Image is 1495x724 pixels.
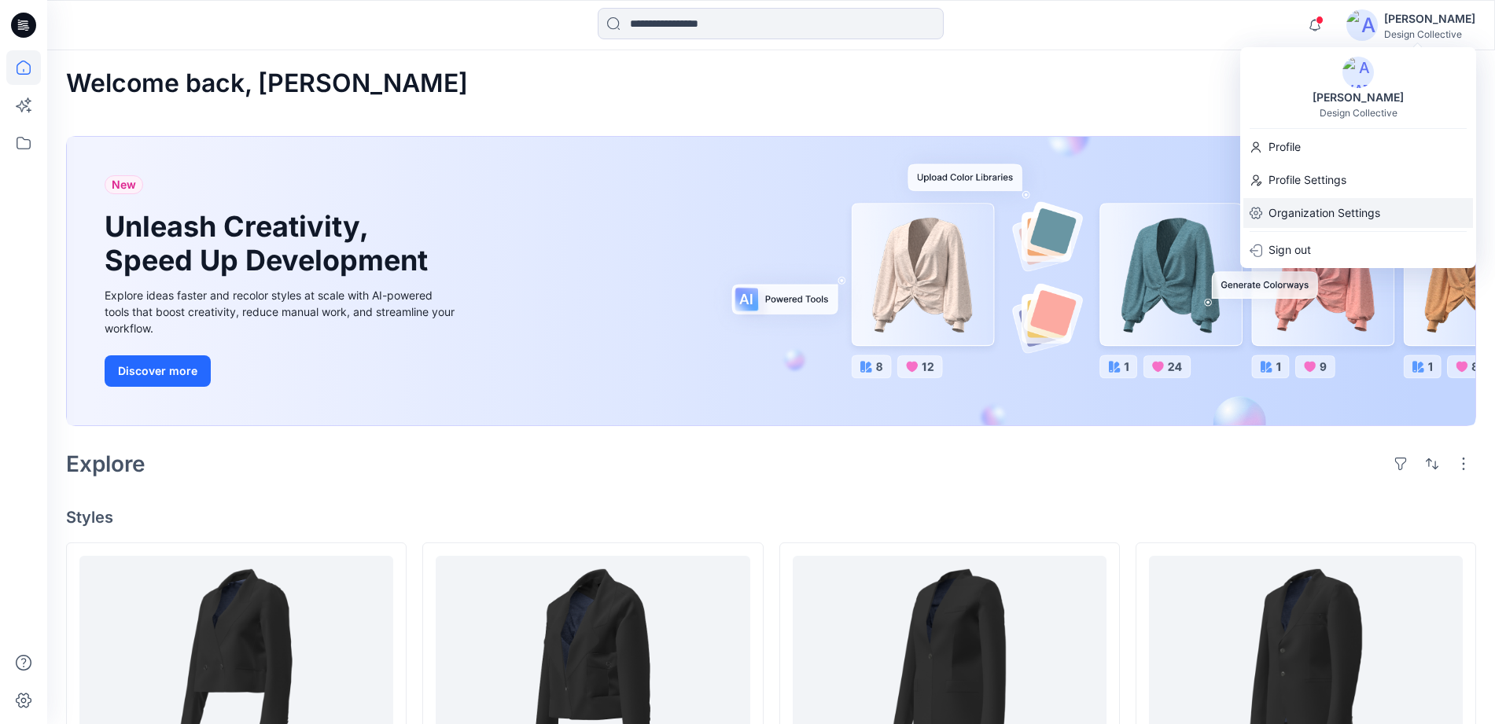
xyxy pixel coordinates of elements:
p: Organization Settings [1269,198,1380,228]
h2: Welcome back, [PERSON_NAME] [66,69,468,98]
div: Explore ideas faster and recolor styles at scale with AI-powered tools that boost creativity, red... [105,287,458,336]
div: Design Collective [1384,28,1475,40]
img: avatar [1342,57,1374,88]
h1: Unleash Creativity, Speed Up Development [105,210,435,277]
div: [PERSON_NAME] [1303,88,1413,107]
p: Sign out [1269,235,1311,265]
p: Profile [1269,132,1301,162]
span: New [112,175,136,194]
div: [PERSON_NAME] [1384,9,1475,28]
a: Profile Settings [1240,165,1476,195]
a: Profile [1240,132,1476,162]
button: Discover more [105,355,211,387]
a: Discover more [105,355,458,387]
a: Organization Settings [1240,198,1476,228]
p: Profile Settings [1269,165,1346,195]
h4: Styles [66,508,1476,527]
img: avatar [1346,9,1378,41]
h2: Explore [66,451,145,476]
div: Design Collective [1320,107,1397,119]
